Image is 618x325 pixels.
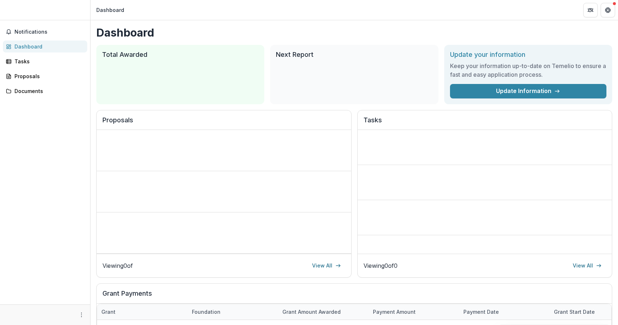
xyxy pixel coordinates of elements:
[3,55,87,67] a: Tasks
[3,26,87,38] button: Notifications
[308,260,345,271] a: View All
[14,29,84,35] span: Notifications
[568,260,606,271] a: View All
[450,51,606,59] h2: Update your information
[96,26,612,39] h1: Dashboard
[601,3,615,17] button: Get Help
[14,87,81,95] div: Documents
[14,58,81,65] div: Tasks
[102,116,345,130] h2: Proposals
[102,51,258,59] h2: Total Awarded
[3,70,87,82] a: Proposals
[450,62,606,79] h3: Keep your information up-to-date on Temelio to ensure a fast and easy application process.
[583,3,598,17] button: Partners
[102,290,606,303] h2: Grant Payments
[363,116,606,130] h2: Tasks
[77,311,86,319] button: More
[3,41,87,52] a: Dashboard
[450,84,606,98] a: Update Information
[14,43,81,50] div: Dashboard
[3,85,87,97] a: Documents
[93,5,127,15] nav: breadcrumb
[276,51,432,59] h2: Next Report
[96,6,124,14] div: Dashboard
[102,261,133,270] p: Viewing 0 of
[14,72,81,80] div: Proposals
[363,261,398,270] p: Viewing 0 of 0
